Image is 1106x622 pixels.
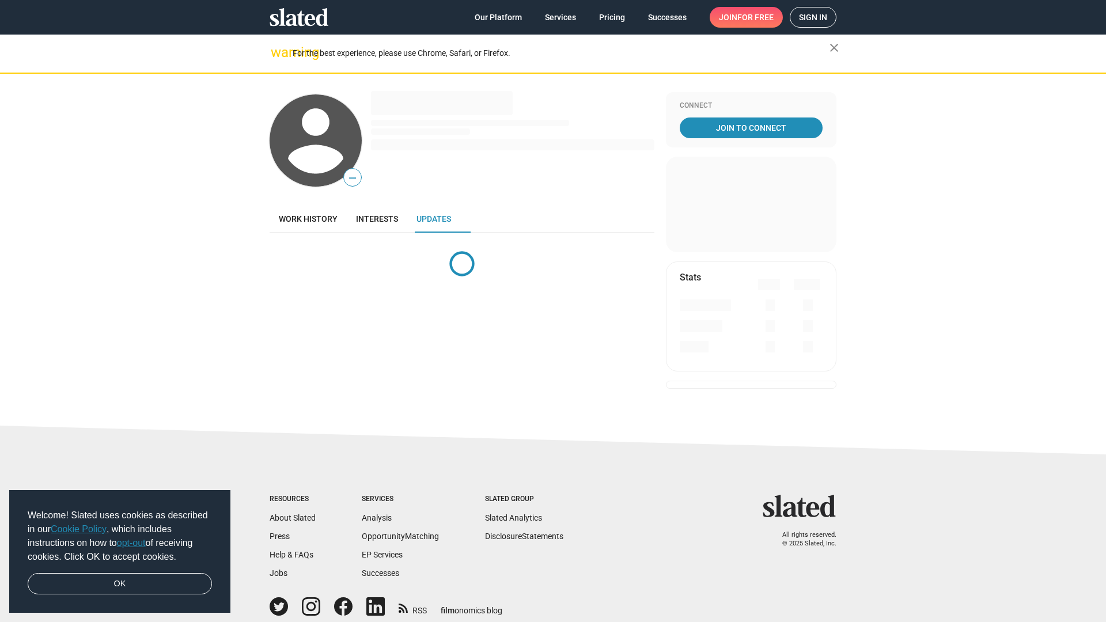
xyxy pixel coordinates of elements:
div: cookieconsent [9,490,230,613]
a: Press [270,532,290,541]
a: About Slated [270,513,316,522]
a: Analysis [362,513,392,522]
a: Help & FAQs [270,550,313,559]
a: Interests [347,205,407,233]
span: Sign in [799,7,827,27]
span: Our Platform [475,7,522,28]
mat-icon: close [827,41,841,55]
span: Work history [279,214,338,223]
span: Updates [416,214,451,223]
span: Join [719,7,774,28]
a: Updates [407,205,460,233]
span: Welcome! Slated uses cookies as described in our , which includes instructions on how to of recei... [28,509,212,564]
a: filmonomics blog [441,596,502,616]
a: DisclosureStatements [485,532,563,541]
a: RSS [399,598,427,616]
div: Resources [270,495,316,504]
span: Successes [648,7,687,28]
a: Our Platform [465,7,531,28]
a: EP Services [362,550,403,559]
a: Services [536,7,585,28]
span: Interests [356,214,398,223]
span: Services [545,7,576,28]
a: OpportunityMatching [362,532,439,541]
div: Connect [680,101,823,111]
p: All rights reserved. © 2025 Slated, Inc. [770,531,836,548]
span: for free [737,7,774,28]
div: For the best experience, please use Chrome, Safari, or Firefox. [293,45,829,61]
mat-card-title: Stats [680,271,701,283]
a: Sign in [790,7,836,28]
span: — [344,170,361,185]
a: Cookie Policy [51,524,107,534]
a: Successes [362,568,399,578]
a: Join To Connect [680,117,823,138]
span: film [441,606,454,615]
a: Work history [270,205,347,233]
a: dismiss cookie message [28,573,212,595]
a: opt-out [117,538,146,548]
a: Slated Analytics [485,513,542,522]
mat-icon: warning [271,45,285,59]
span: Pricing [599,7,625,28]
div: Slated Group [485,495,563,504]
a: Joinfor free [710,7,783,28]
span: Join To Connect [682,117,820,138]
a: Pricing [590,7,634,28]
a: Jobs [270,568,287,578]
div: Services [362,495,439,504]
a: Successes [639,7,696,28]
